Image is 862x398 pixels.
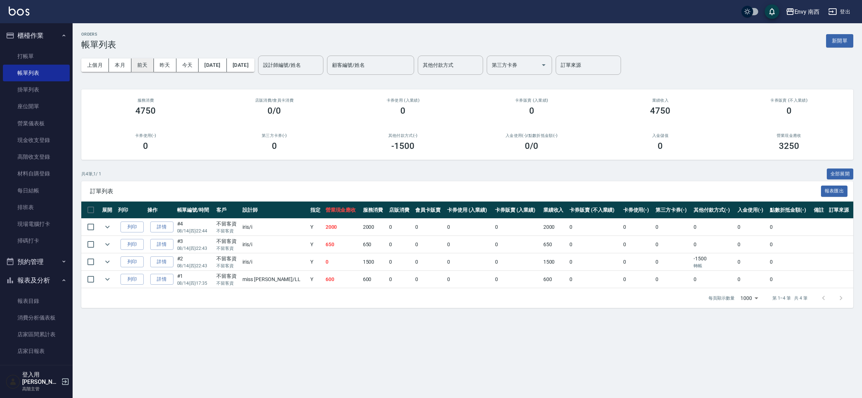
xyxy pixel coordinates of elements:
a: 掃碼打卡 [3,232,70,249]
p: 共 4 筆, 1 / 1 [81,171,101,177]
td: 0 [736,236,768,253]
td: Y [309,253,324,271]
th: 設計師 [241,202,309,219]
td: 0 [736,219,768,236]
button: expand row [102,222,113,232]
a: 詳情 [150,222,173,233]
td: Y [309,219,324,236]
td: 600 [542,271,568,288]
p: 高階主管 [22,386,59,392]
a: 店家排行榜 [3,360,70,377]
a: 掛單列表 [3,81,70,98]
p: 08/14 (四) 22:43 [177,245,213,252]
button: 前天 [131,58,154,72]
h2: ORDERS [81,32,116,37]
td: Y [309,271,324,288]
a: 排班表 [3,199,70,216]
a: 座位開單 [3,98,70,115]
td: 0 [654,236,692,253]
th: 展開 [100,202,116,219]
h3: 0 [658,141,663,151]
td: 0 [736,253,768,271]
h3: 0 [143,141,148,151]
p: 不留客資 [216,280,239,287]
h3: 3250 [779,141,799,151]
h3: 4750 [135,106,156,116]
div: 不留客資 [216,272,239,280]
th: 營業現金應收 [324,202,361,219]
p: 每頁顯示數量 [708,295,735,301]
button: 昨天 [154,58,176,72]
a: 每日結帳 [3,182,70,199]
button: 全部展開 [827,168,854,180]
td: 0 [768,236,812,253]
div: 不留客資 [216,237,239,245]
a: 報表目錄 [3,293,70,309]
h2: 入金儲值 [605,133,716,138]
button: 預約管理 [3,252,70,271]
h3: 服務消費 [90,98,201,103]
button: [DATE] [227,58,254,72]
h2: 店販消費 /會員卡消費 [219,98,330,103]
td: 2000 [361,219,387,236]
a: 詳情 [150,239,173,250]
h3: 0/0 [267,106,281,116]
button: 列印 [120,274,144,285]
td: 0 [493,236,541,253]
th: 卡券使用(-) [621,202,654,219]
h2: 業績收入 [605,98,716,103]
p: 08/14 (四) 17:35 [177,280,213,287]
h5: 登入用[PERSON_NAME] [22,371,59,386]
td: 1500 [361,253,387,271]
td: miss [PERSON_NAME] /LL [241,271,309,288]
td: 2000 [542,219,568,236]
td: 0 [413,236,445,253]
h3: 0 [272,141,277,151]
th: 操作 [146,202,175,219]
h3: 0 [400,106,405,116]
h2: 卡券使用(-) [90,133,201,138]
td: 0 [445,219,493,236]
p: 不留客資 [216,263,239,269]
td: Y [309,236,324,253]
td: 650 [361,236,387,253]
button: [DATE] [199,58,226,72]
th: 店販消費 [387,202,413,219]
h3: -1500 [391,141,414,151]
td: 0 [413,219,445,236]
td: 0 [654,219,692,236]
a: 帳單列表 [3,65,70,81]
h2: 營業現金應收 [734,133,845,138]
a: 店家區間累計表 [3,326,70,343]
td: 650 [542,236,568,253]
img: Person [6,374,20,389]
a: 詳情 [150,256,173,268]
td: 0 [387,271,413,288]
td: iris /i [241,253,309,271]
button: 新開單 [826,34,853,48]
button: 列印 [120,239,144,250]
td: 0 [413,271,445,288]
th: 卡券販賣 (入業績) [493,202,541,219]
button: 報表及分析 [3,271,70,290]
h2: 卡券使用 (入業績) [347,98,459,103]
td: 0 [568,236,621,253]
h2: 第三方卡券(-) [219,133,330,138]
button: 上個月 [81,58,109,72]
button: 今天 [176,58,199,72]
button: expand row [102,239,113,250]
p: 轉帳 [694,263,734,269]
td: 0 [621,271,654,288]
td: 0 [654,271,692,288]
td: 0 [568,271,621,288]
th: 客戶 [215,202,241,219]
td: #4 [175,219,215,236]
td: 0 [768,253,812,271]
h3: 0 [529,106,534,116]
button: 本月 [109,58,131,72]
td: 0 [387,253,413,271]
td: 0 [692,219,735,236]
td: 0 [387,219,413,236]
th: 服務消費 [361,202,387,219]
td: 0 [445,253,493,271]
